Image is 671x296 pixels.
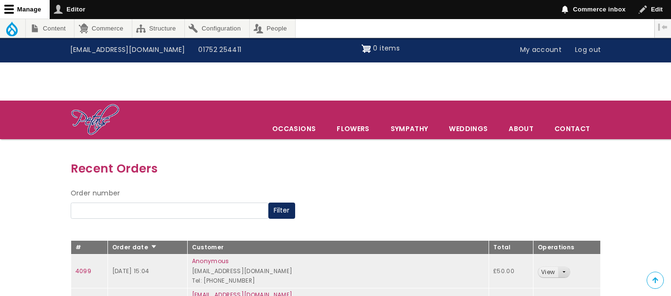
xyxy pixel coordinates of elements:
[655,19,671,35] button: Vertical orientation
[381,119,438,139] a: Sympathy
[544,119,600,139] a: Contact
[439,119,498,139] span: Weddings
[64,41,192,59] a: [EMAIL_ADDRESS][DOMAIN_NAME]
[489,240,533,255] th: Total
[362,41,371,56] img: Shopping cart
[71,188,120,199] label: Order number
[327,119,379,139] a: Flowers
[187,255,489,288] td: [EMAIL_ADDRESS][DOMAIN_NAME] Tel: [PHONE_NUMBER]
[362,41,400,56] a: Shopping cart 0 items
[112,243,158,251] a: Order date
[112,267,149,275] time: [DATE] 15:04
[373,43,399,53] span: 0 items
[192,41,248,59] a: 01752 254411
[132,19,184,38] a: Structure
[513,41,569,59] a: My account
[533,240,600,255] th: Operations
[250,19,296,38] a: People
[499,119,543,139] a: About
[538,267,558,278] a: View
[568,41,607,59] a: Log out
[489,255,533,288] td: £50.00
[268,203,295,219] button: Filter
[192,257,229,265] a: Anonymous
[185,19,249,38] a: Configuration
[75,19,131,38] a: Commerce
[75,267,91,275] a: 4099
[71,159,601,178] h3: Recent Orders
[262,119,326,139] span: Occasions
[26,19,74,38] a: Content
[71,103,120,137] img: Home
[187,240,489,255] th: Customer
[71,240,107,255] th: #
